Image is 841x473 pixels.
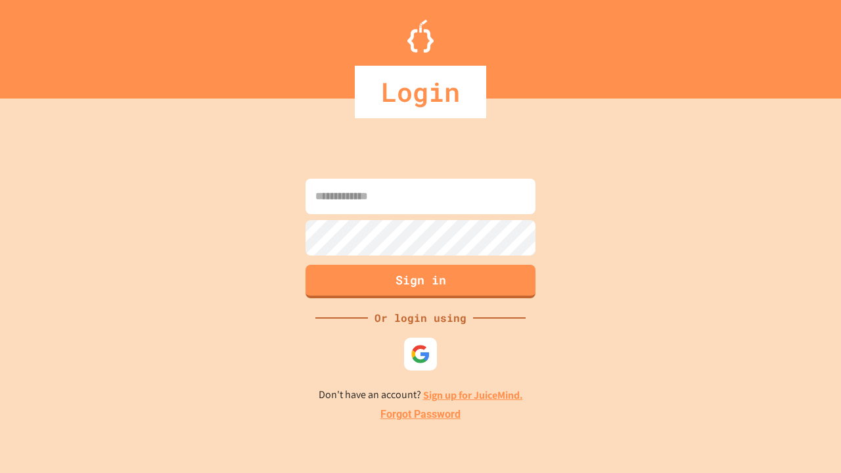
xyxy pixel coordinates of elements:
[407,20,434,53] img: Logo.svg
[380,407,461,422] a: Forgot Password
[306,265,535,298] button: Sign in
[355,66,486,118] div: Login
[411,344,430,364] img: google-icon.svg
[423,388,523,402] a: Sign up for JuiceMind.
[368,310,473,326] div: Or login using
[319,387,523,403] p: Don't have an account?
